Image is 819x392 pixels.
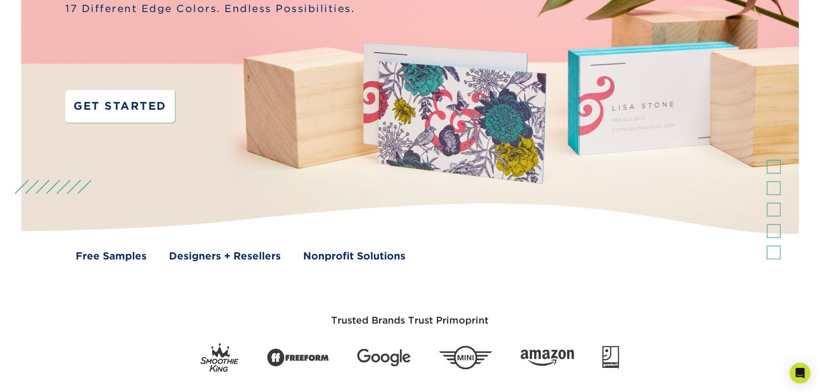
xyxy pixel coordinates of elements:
img: Freeform [267,344,329,371]
a: Nonprofit Solutions [303,249,405,263]
img: Mini [439,346,492,370]
span: 17 Different Edge Colors. Endless Possibilities. [65,1,355,16]
img: Google [357,349,411,367]
img: Smoothie King [200,343,239,372]
h3: Trusted Brands Trust Primoprint [158,294,661,336]
a: Free Samples [76,249,147,263]
a: GET STARTED [65,90,174,122]
div: Open Intercom Messenger [790,363,810,383]
a: Designers + Resellers [169,249,281,263]
img: Goodwill [602,346,619,369]
img: Amazon [521,349,574,366]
